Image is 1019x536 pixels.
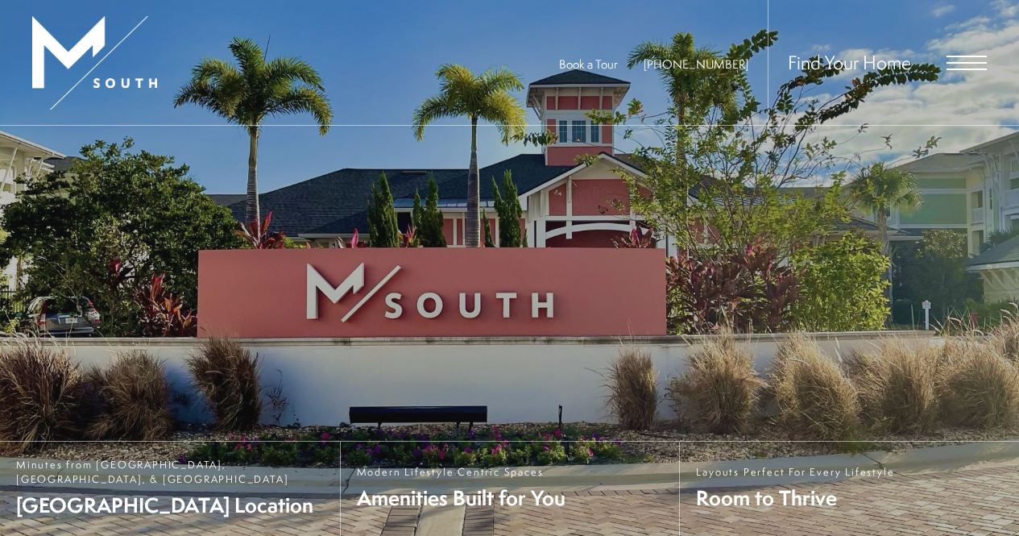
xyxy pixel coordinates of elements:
span: [GEOGRAPHIC_DATA] Location [16,491,324,520]
span: Minutes from [GEOGRAPHIC_DATA], [GEOGRAPHIC_DATA], & [GEOGRAPHIC_DATA] [16,458,324,487]
a: Book a Tour [559,56,618,73]
span: [PHONE_NUMBER] [644,56,748,73]
span: Find Your Home [788,49,911,75]
a: Find Your Home [788,49,911,76]
img: MSouth [32,16,157,110]
a: Call Us at 813-570-8014 [644,56,748,73]
button: Open Menu [947,56,987,70]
